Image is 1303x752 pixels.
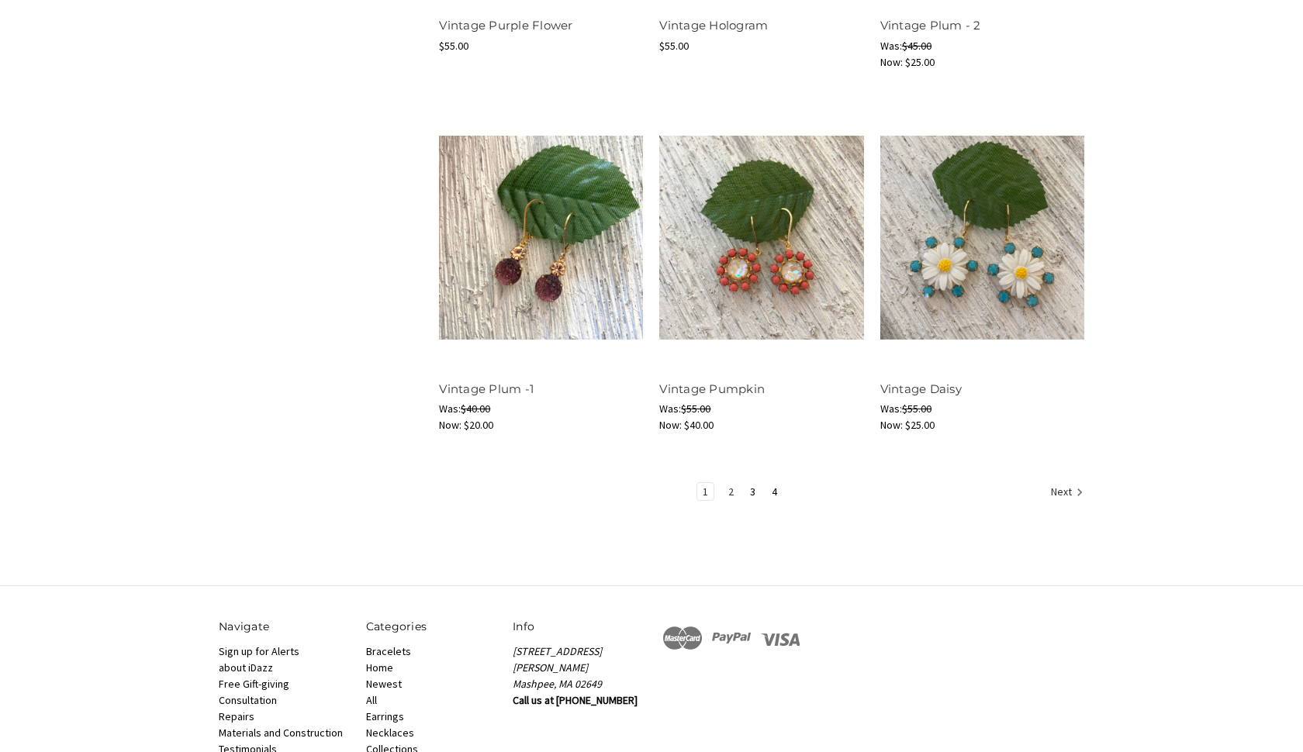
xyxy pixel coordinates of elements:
[219,661,273,674] a: about iDazz
[439,418,461,432] span: Now:
[366,693,377,707] a: All
[880,381,962,396] a: Vintage Daisy
[659,381,765,396] a: Vintage Pumpkin
[219,709,254,723] a: Repairs
[219,619,350,635] h5: Navigate
[513,693,638,707] strong: Call us at [PHONE_NUMBER]
[880,401,1084,417] div: Was:
[461,402,490,416] span: $40.00
[880,55,903,69] span: Now:
[880,136,1084,340] img: Vintage Daisy
[219,726,343,740] a: Materials and Construction
[366,709,404,723] a: Earrings
[219,644,299,658] a: Sign up for Alerts
[366,726,414,740] a: Necklaces
[513,619,644,635] h5: Info
[902,39,931,53] span: $45.00
[905,55,935,69] span: $25.00
[439,39,468,53] span: $55.00
[1046,483,1084,503] a: Next
[366,677,402,691] a: Newest
[766,483,783,500] a: Page 4 of 4
[684,418,714,432] span: $40.00
[902,402,931,416] span: $55.00
[366,619,497,635] h5: Categories
[464,418,493,432] span: $20.00
[745,483,761,500] a: Page 3 of 4
[697,483,714,500] a: Page 1 of 4
[880,103,1084,372] a: Vintage Daisy
[659,401,863,417] div: Was:
[723,483,739,500] a: Page 2 of 4
[439,103,643,372] a: Vintage Plum -1
[439,401,643,417] div: Was:
[659,136,863,340] img: Vintage Pumpkin
[439,136,643,340] img: Vintage Plum -1
[366,661,393,674] a: Home
[366,644,411,658] a: Bracelets
[513,643,644,692] address: [STREET_ADDRESS][PERSON_NAME] Mashpee, MA 02649
[659,103,863,372] a: Vintage Pumpkin
[659,39,689,53] span: $55.00
[659,18,768,33] a: Vintage Hologram
[880,418,903,432] span: Now:
[219,677,289,707] a: Free Gift-giving Consultation
[439,381,534,396] a: Vintage Plum -1
[439,18,572,33] a: Vintage Purple Flower
[905,418,935,432] span: $25.00
[659,418,682,432] span: Now:
[681,402,710,416] span: $55.00
[439,482,1084,504] nav: pagination
[880,18,981,33] a: Vintage Plum - 2
[880,38,1084,54] div: Was:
